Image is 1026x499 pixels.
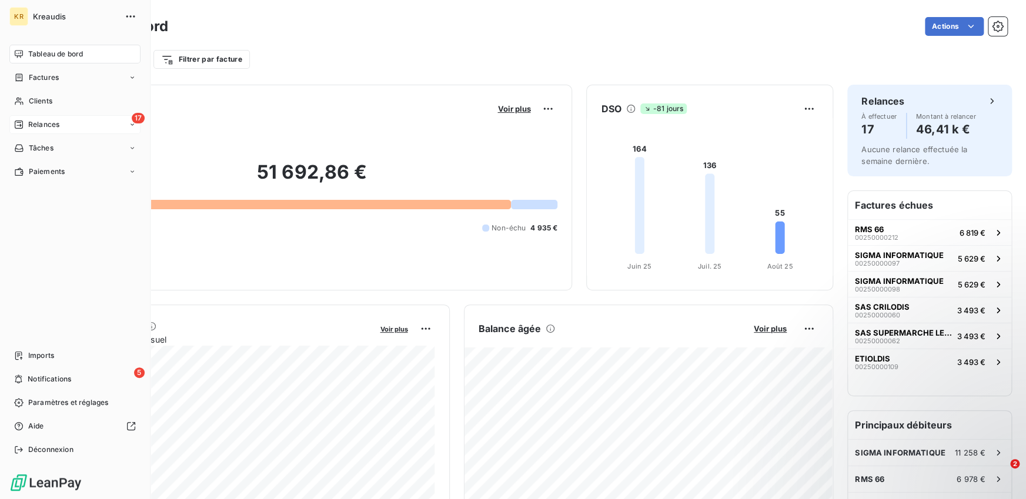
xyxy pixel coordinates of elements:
[916,120,976,139] h4: 46,41 k €
[28,421,44,431] span: Aide
[492,223,526,233] span: Non-échu
[855,286,900,293] span: 00250000098
[861,120,897,139] h4: 17
[960,228,985,237] span: 6 819 €
[750,323,790,334] button: Voir plus
[855,260,900,267] span: 00250000097
[855,276,944,286] span: SIGMA INFORMATIQUE
[66,333,372,346] span: Chiffre d'affaires mensuel
[132,113,145,123] span: 17
[791,385,1026,467] iframe: Intercom notifications message
[29,72,59,83] span: Factures
[861,113,897,120] span: À effectuer
[530,223,557,233] span: 4 935 €
[28,350,54,361] span: Imports
[855,363,898,370] span: 00250000109
[848,323,1011,349] button: SAS SUPERMARCHE LE CLAUZELS002500000623 493 €
[494,103,534,114] button: Voir plus
[848,245,1011,271] button: SIGMA INFORMATIQUE002500000975 629 €
[9,115,141,134] a: 17Relances
[33,12,118,21] span: Kreaudis
[698,262,721,270] tspan: Juil. 25
[855,312,900,319] span: 00250000060
[958,280,985,289] span: 5 629 €
[855,250,944,260] span: SIGMA INFORMATIQUE
[134,367,145,378] span: 5
[855,328,953,337] span: SAS SUPERMARCHE LE CLAUZELS
[29,143,54,153] span: Tâches
[9,68,141,87] a: Factures
[957,474,985,484] span: 6 978 €
[767,262,793,270] tspan: Août 25
[479,321,542,336] h6: Balance âgée
[66,160,557,196] h2: 51 692,86 €
[28,444,73,455] span: Déconnexion
[28,49,83,59] span: Tableau de bord
[29,96,52,106] span: Clients
[855,234,898,241] span: 00250000212
[855,354,890,363] span: ETIOLDIS
[9,417,141,436] a: Aide
[9,92,141,110] a: Clients
[9,139,141,158] a: Tâches
[957,331,985,341] span: 3 493 €
[29,166,65,177] span: Paiements
[754,324,787,333] span: Voir plus
[916,113,976,120] span: Montant à relancer
[627,262,651,270] tspan: Juin 25
[848,349,1011,374] button: ETIOLDIS002500001093 493 €
[855,474,884,484] span: RMS 66
[1010,459,1020,468] span: 2
[861,94,904,108] h6: Relances
[9,346,141,365] a: Imports
[848,297,1011,323] button: SAS CRILODIS002500000603 493 €
[986,459,1014,487] iframe: Intercom live chat
[957,306,985,315] span: 3 493 €
[28,397,108,408] span: Paramètres et réglages
[9,393,141,412] a: Paramètres et réglages
[153,50,250,69] button: Filtrer par facture
[9,162,141,181] a: Paiements
[855,302,910,312] span: SAS CRILODIS
[848,191,1011,219] h6: Factures échues
[957,357,985,367] span: 3 493 €
[28,374,71,384] span: Notifications
[497,104,530,113] span: Voir plus
[9,473,82,492] img: Logo LeanPay
[848,219,1011,245] button: RMS 66002500002126 819 €
[848,271,1011,297] button: SIGMA INFORMATIQUE002500000985 629 €
[861,145,967,166] span: Aucune relance effectuée la semaine dernière.
[9,45,141,63] a: Tableau de bord
[640,103,687,114] span: -81 jours
[601,102,621,116] h6: DSO
[9,7,28,26] div: KR
[380,325,408,333] span: Voir plus
[958,254,985,263] span: 5 629 €
[855,337,900,344] span: 00250000062
[925,17,984,36] button: Actions
[28,119,59,130] span: Relances
[855,225,884,234] span: RMS 66
[377,323,412,334] button: Voir plus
